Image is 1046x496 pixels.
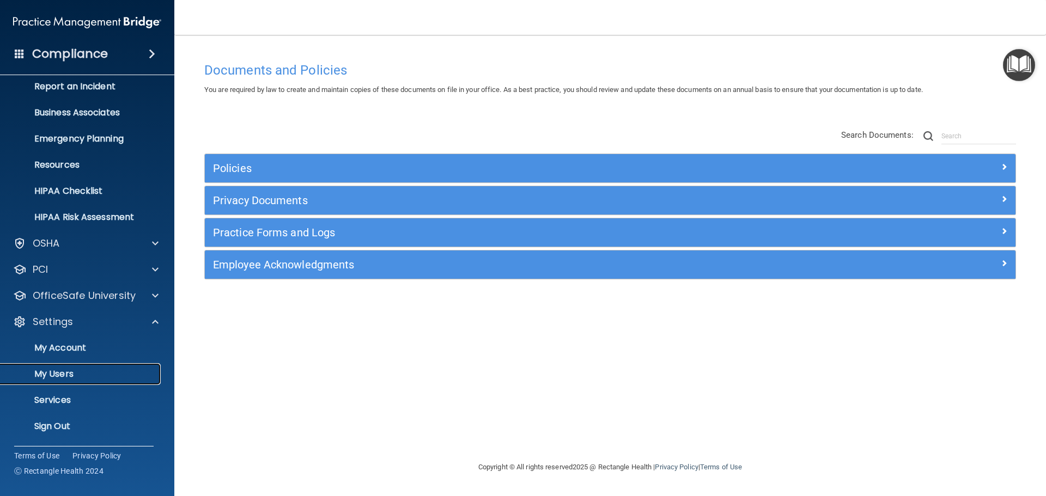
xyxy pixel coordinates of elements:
p: Business Associates [7,107,156,118]
span: Ⓒ Rectangle Health 2024 [14,466,104,476]
h4: Documents and Policies [204,63,1016,77]
a: Policies [213,160,1007,177]
p: OSHA [33,237,60,250]
h5: Practice Forms and Logs [213,226,805,238]
p: My Account [7,342,156,353]
div: Copyright © All rights reserved 2025 @ Rectangle Health | | [411,450,809,485]
h4: Compliance [32,46,108,62]
p: PCI [33,263,48,276]
p: OfficeSafe University [33,289,136,302]
a: OfficeSafe University [13,289,159,302]
h5: Policies [213,162,805,174]
iframe: Drift Widget Chat Controller [858,419,1033,462]
a: Privacy Policy [655,463,698,471]
span: Search Documents: [841,130,914,140]
p: Emergency Planning [7,133,156,144]
input: Search [941,128,1016,144]
p: My Users [7,369,156,379]
h5: Privacy Documents [213,194,805,206]
p: Sign Out [7,421,156,432]
h5: Employee Acknowledgments [213,259,805,271]
p: Settings [33,315,73,328]
a: PCI [13,263,159,276]
a: Employee Acknowledgments [213,256,1007,273]
a: OSHA [13,237,159,250]
p: Services [7,395,156,406]
a: Terms of Use [14,450,59,461]
a: Settings [13,315,159,328]
a: Terms of Use [700,463,742,471]
img: PMB logo [13,11,161,33]
p: Report an Incident [7,81,156,92]
p: HIPAA Checklist [7,186,156,197]
a: Practice Forms and Logs [213,224,1007,241]
a: Privacy Policy [72,450,121,461]
p: HIPAA Risk Assessment [7,212,156,223]
button: Open Resource Center [1003,49,1035,81]
a: Privacy Documents [213,192,1007,209]
span: You are required by law to create and maintain copies of these documents on file in your office. ... [204,85,923,94]
img: ic-search.3b580494.png [923,131,933,141]
p: Resources [7,160,156,170]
